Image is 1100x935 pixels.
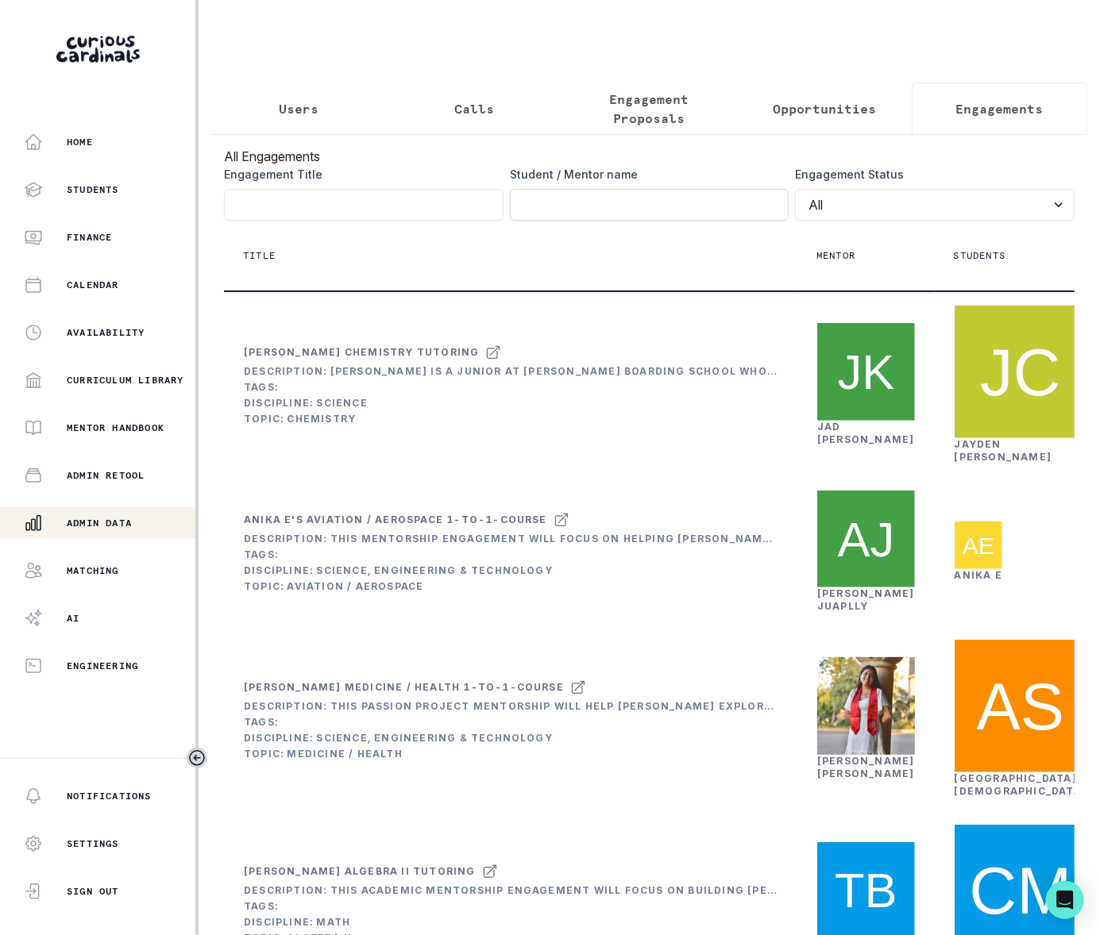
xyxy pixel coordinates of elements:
div: [PERSON_NAME] Algebra II tutoring [244,865,476,878]
div: Topic: Medicine / Health [244,748,778,760]
div: Tags: [244,548,778,561]
div: Open Intercom Messenger [1046,881,1084,919]
p: Matching [67,564,119,577]
div: Topic: Aviation / Aerospace [244,580,778,593]
img: Curious Cardinals Logo [56,36,140,63]
p: Availability [67,326,145,339]
p: Calendar [67,279,119,291]
div: Description: [PERSON_NAME] is a junior at [PERSON_NAME] boarding school who is looking for chemis... [244,365,778,378]
div: Description: This mentorship engagement will focus on helping [PERSON_NAME], a 9th grader, explor... [244,533,778,545]
p: Finance [67,231,112,244]
a: Anika E [955,569,1002,581]
label: Engagement Title [224,166,494,183]
p: Settings [67,837,119,850]
p: Students [67,183,119,196]
div: Discipline: Math [244,916,778,929]
div: Discipline: Science [244,397,778,410]
p: Students [954,249,1006,262]
p: Engineering [67,660,138,672]
label: Engagement Status [795,166,1065,183]
div: Tags: [244,381,778,394]
a: [PERSON_NAME] Juaplly [817,587,915,612]
a: Jayden [PERSON_NAME] [955,438,1052,463]
p: Admin Retool [67,469,145,482]
p: Admin Data [67,517,132,529]
div: Discipline: Science, Engineering & Technology [244,564,778,577]
p: Home [67,136,93,148]
p: Users [279,99,318,118]
p: Opportunities [773,99,876,118]
label: Student / Mentor name [510,166,780,183]
p: Engagements [956,99,1044,118]
div: [PERSON_NAME] Chemistry tutoring [244,346,479,359]
p: Engagement Proposals [575,90,724,128]
p: Mentor Handbook [67,421,164,434]
div: Description: This Passion Project mentorship will help [PERSON_NAME] explore her interests in med... [244,700,778,713]
div: Tags: [244,716,778,729]
button: Toggle sidebar [187,748,207,768]
p: AI [67,612,79,625]
div: [PERSON_NAME] Medicine / Health 1-to-1-course [244,681,564,694]
div: Tags: [244,900,778,913]
p: Title [243,249,276,262]
div: Topic: Chemistry [244,413,778,425]
a: Jad [PERSON_NAME] [817,421,915,445]
div: Description: This Academic Mentorship engagement will focus on building [PERSON_NAME]'s confidenc... [244,884,778,897]
p: Sign Out [67,885,119,898]
p: Curriculum Library [67,374,184,387]
p: Mentor [816,249,855,262]
h3: All Engagements [224,147,1075,166]
a: [GEOGRAPHIC_DATA] [DEMOGRAPHIC_DATA] [955,772,1087,797]
div: Discipline: Science, Engineering & Technology [244,732,778,745]
a: [PERSON_NAME] [PERSON_NAME] [817,755,915,779]
p: Notifications [67,790,152,802]
p: Calls [454,99,494,118]
div: Anika E's Aviation / Aerospace 1-to-1-course [244,514,547,526]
